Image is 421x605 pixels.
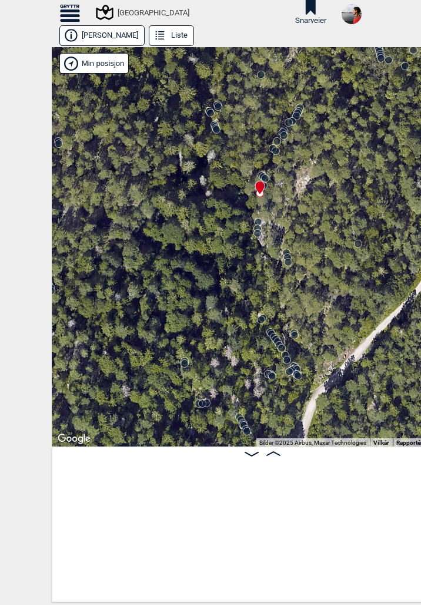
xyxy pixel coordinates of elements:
img: Google [55,431,93,447]
button: [PERSON_NAME] [59,25,145,46]
a: Vilkår (åpnes i en ny fane) [373,439,389,446]
img: 96237517 3053624591380607 2383231920386342912 n [342,4,362,24]
span: Bilder ©2025 Airbus, Maxar Technologies [259,439,366,446]
div: [GEOGRAPHIC_DATA] [98,5,189,19]
div: Vis min posisjon [59,53,129,74]
button: Liste [149,25,194,46]
a: Åpne dette området i Google Maps (et nytt vindu åpnes) [55,431,93,447]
